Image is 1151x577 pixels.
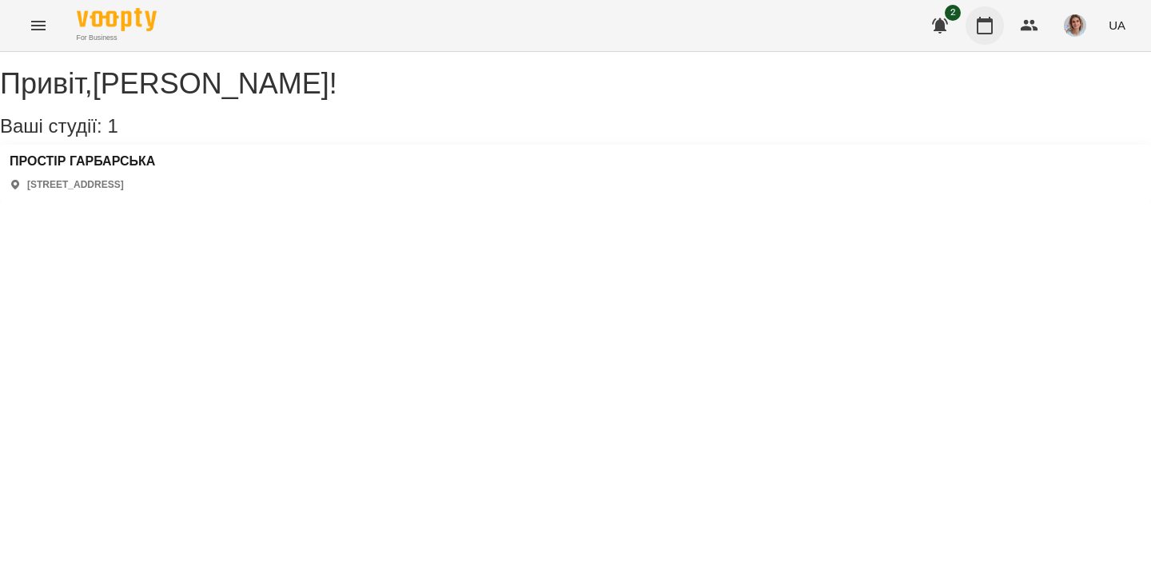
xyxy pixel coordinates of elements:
button: Menu [19,6,58,45]
img: ac7589ae44c03316e39b3bff18840b48.jpeg [1064,14,1086,37]
button: UA [1102,10,1132,40]
span: UA [1109,17,1125,34]
span: For Business [77,33,157,43]
span: 2 [945,5,961,21]
span: 1 [107,115,117,137]
img: Voopty Logo [77,8,157,31]
a: ПРОСТІР ГАРБАРСЬКА [10,154,155,169]
p: [STREET_ADDRESS] [27,178,124,192]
